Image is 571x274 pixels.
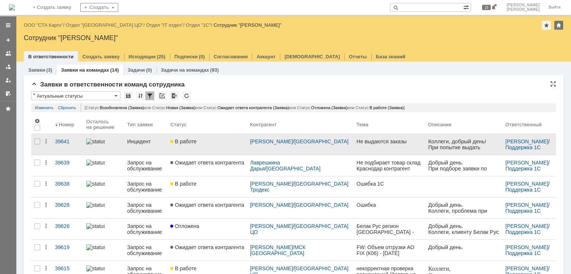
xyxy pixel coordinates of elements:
[354,176,425,197] a: Ошибка 1С
[66,22,146,28] div: /
[35,103,54,112] a: Изменить
[170,244,244,250] span: Ожидает ответа контрагента
[284,54,340,59] a: [DEMOGRAPHIC_DATA]
[506,160,554,172] div: /
[24,34,564,42] div: Сотрудник "[PERSON_NAME]"
[146,22,183,28] a: Отдел "IT отдел"
[55,181,80,187] div: 39638
[4,104,54,116] span: Сот. тел.: [PHONE_NUMBER]
[145,91,154,100] div: Фильтрация...
[36,128,37,134] span: .
[506,187,541,193] a: Поддержка 1С
[250,122,277,127] div: Контрагент
[370,105,404,110] span: В работе (Заявка)
[43,202,49,208] div: Действия
[127,122,153,127] div: Тип заявки
[19,151,20,158] span: .
[6,42,24,48] span: .
[127,138,164,144] div: Инцидент
[199,54,205,59] div: (0)
[167,198,247,218] a: Ожидает ответа контрагента
[507,3,540,7] span: [PERSON_NAME]
[376,54,405,59] a: База знаний
[354,134,425,155] a: Не выдаются заказы
[506,244,554,256] div: /
[18,138,19,143] span: .
[86,119,115,130] div: Осталось на решение
[86,265,105,271] img: statusbar-100 (1).png
[349,54,367,59] a: Отчеты
[354,219,425,239] a: Белак Рус регион [GEOGRAPHIC_DATA] - интеграция
[250,138,293,144] a: [PERSON_NAME]
[6,128,36,134] span: vinogradova
[170,122,186,127] div: Статус
[311,105,348,110] span: Отложена (Заявка)
[46,138,48,143] span: .
[166,105,195,110] span: Новая (Заявка)
[19,138,22,143] span: e
[128,67,145,73] a: Задачи
[506,181,548,187] a: [PERSON_NAME]
[31,81,185,88] span: Заявки в ответственности команд сотрудника
[157,54,165,59] div: (25)
[170,181,196,187] span: В работе
[186,22,213,28] div: /
[22,138,27,143] span: @
[161,67,209,73] a: Задачи на командах
[506,229,541,235] a: Поддержка 1С
[55,244,80,250] div: 39619
[170,91,179,100] div: Экспорт списка
[463,3,471,10] span: Расширенный поиск
[4,122,30,134] span: Эл. почта :
[354,240,425,261] a: FW: Объем отгрузки АО FIX (К06) - [DATE]
[250,244,307,256] a: МСК [GEOGRAPHIC_DATA]
[357,138,422,144] div: Не выдаются заказы
[506,244,548,250] a: [PERSON_NAME]
[250,160,351,172] div: /
[4,66,69,72] span: Оператор группы учёта
[43,223,49,229] div: Действия
[507,7,540,12] span: [PERSON_NAME]
[7,42,22,48] span: 39053
[217,105,289,110] span: Ожидает ответа контрагента (Заявка)
[43,181,49,187] div: Действия
[43,265,49,271] div: Действия
[80,3,118,12] div: Создать
[52,240,83,261] a: 39619
[250,223,351,235] div: /
[9,4,15,10] a: Перейти на домашнюю страницу
[250,181,351,193] div: /
[124,115,167,134] th: Тип заявки
[86,223,105,229] img: statusbar-100 (1).png
[167,240,247,261] a: Ожидает ответа контрагента
[83,54,120,59] a: Создать заявку
[28,54,74,59] a: В ответственности
[2,61,14,73] a: Заявки в моей ответственности
[428,122,452,127] div: Описание
[4,91,67,103] span: 7(4852)637-120 вн. 1201
[20,151,25,158] span: el
[37,128,39,134] span: t
[55,265,80,271] div: 39615
[43,244,49,250] div: Действия
[83,115,124,134] th: Осталось на решение
[170,202,244,208] span: Ожидает ответа контрагента
[170,138,196,144] span: В работе
[506,223,554,235] div: /
[250,202,351,208] div: /
[213,22,281,28] div: Сотрудник "[PERSON_NAME]"
[250,244,293,250] a: [PERSON_NAME]
[357,202,422,208] div: Ошибка
[124,219,167,239] a: Запрос на обслуживание
[34,118,40,124] span: Настройки
[86,202,105,208] img: statusbar-100 (1).png
[506,202,554,214] div: /
[482,5,491,10] span: 15
[506,181,554,193] div: /
[554,21,563,30] div: Изменить домашнюю страницу
[83,155,124,176] a: statusbar-100 (1).png
[100,105,144,110] span: Возобновлена (Заявка)
[170,160,244,166] span: Ожидает ответа контрагента
[65,128,67,134] span: .
[9,4,15,10] img: logo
